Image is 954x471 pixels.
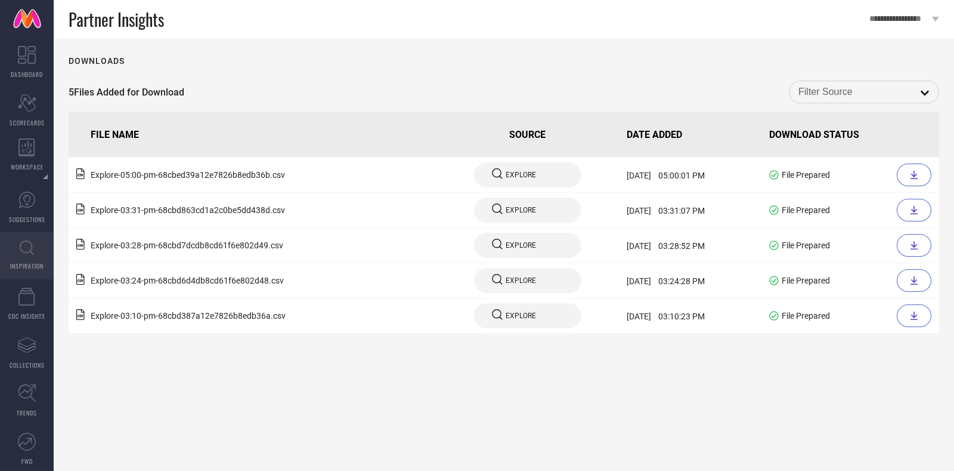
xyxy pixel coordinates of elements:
th: SOURCE [433,112,622,158]
a: Download [897,304,934,327]
span: File Prepared [782,205,830,215]
span: File Prepared [782,170,830,180]
h1: Downloads [69,56,125,66]
span: EXPLORE [506,206,536,214]
span: File Prepared [782,276,830,285]
span: COLLECTIONS [10,361,45,370]
span: SCORECARDS [10,118,45,127]
span: EXPLORE [506,241,536,250]
span: EXPLORE [506,312,536,320]
span: File Prepared [782,241,830,250]
span: EXPLORE [506,276,536,285]
span: [DATE] 03:10:23 PM [627,312,705,321]
span: [DATE] 05:00:01 PM [627,171,705,180]
span: [DATE] 03:28:52 PM [627,241,705,251]
span: INSPIRATION [10,261,44,270]
span: Explore - 05:00-pm - 68cbed39a12e7826b8edb36b .csv [91,170,285,180]
span: Explore - 03:31-pm - 68cbd863cd1a2c0be5dd438d .csv [91,205,285,215]
a: Download [897,164,934,186]
a: Download [897,234,934,257]
span: [DATE] 03:31:07 PM [627,206,705,216]
a: Download [897,199,934,221]
span: TRENDS [17,408,37,417]
span: [DATE] 03:24:28 PM [627,276,705,286]
span: Partner Insights [69,7,164,32]
span: Explore - 03:28-pm - 68cbd7dcdb8cd61f6e802d49 .csv [91,241,283,250]
th: DATE ADDED [622,112,764,158]
span: FWD [21,457,33,466]
span: SUGGESTIONS [9,215,45,224]
span: Explore - 03:10-pm - 68cbd387a12e7826b8edb36a .csv [91,311,286,321]
span: 5 Files Added for Download [69,87,184,98]
a: Download [897,269,934,292]
span: EXPLORE [506,171,536,179]
span: DASHBOARD [11,70,43,79]
th: FILE NAME [69,112,433,158]
span: WORKSPACE [11,162,44,171]
span: CDC INSIGHTS [8,312,45,321]
th: DOWNLOAD STATUS [764,112,939,158]
span: File Prepared [782,311,830,321]
span: Explore - 03:24-pm - 68cbd6d4db8cd61f6e802d48 .csv [91,276,284,285]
